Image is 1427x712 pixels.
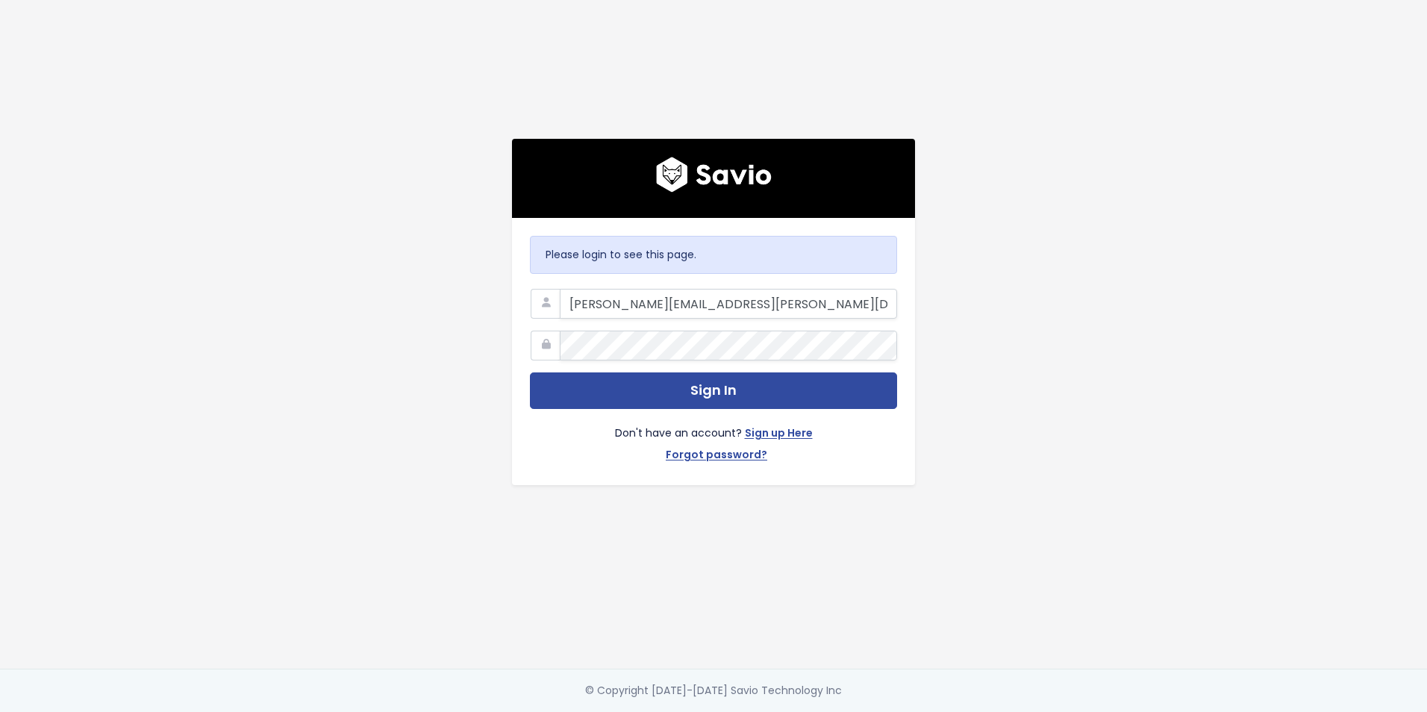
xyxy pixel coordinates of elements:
[530,409,897,467] div: Don't have an account?
[1376,661,1412,697] iframe: Intercom live chat
[585,681,842,700] div: © Copyright [DATE]-[DATE] Savio Technology Inc
[656,157,772,193] img: logo600x187.a314fd40982d.png
[560,289,897,319] input: Your Work Email Address
[546,246,881,264] p: Please login to see this page.
[666,446,767,467] a: Forgot password?
[530,372,897,409] button: Sign In
[745,424,813,446] a: Sign up Here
